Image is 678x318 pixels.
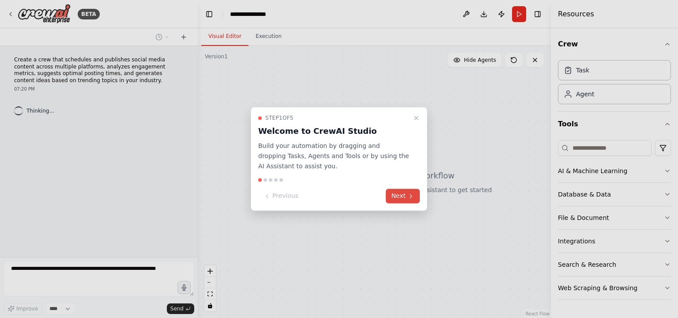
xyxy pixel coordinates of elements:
[203,8,215,20] button: Hide left sidebar
[258,125,409,137] h3: Welcome to CrewAI Studio
[258,189,304,204] button: Previous
[258,141,409,171] p: Build your automation by dragging and dropping Tasks, Agents and Tools or by using the AI Assista...
[386,189,420,204] button: Next
[411,113,422,123] button: Close walkthrough
[265,114,294,121] span: Step 1 of 5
